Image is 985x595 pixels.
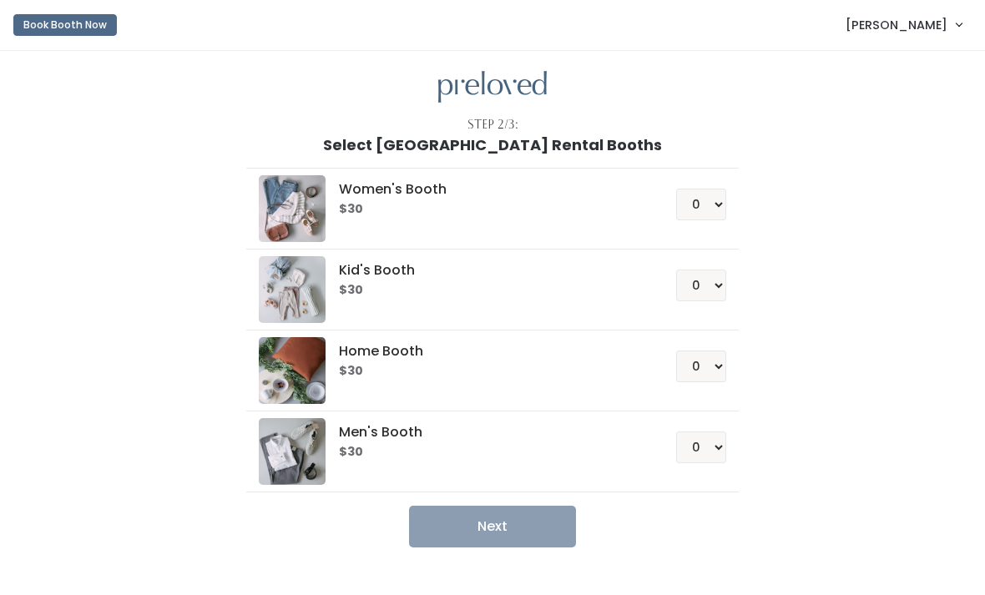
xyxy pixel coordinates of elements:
img: preloved logo [438,71,547,103]
img: preloved logo [259,256,326,323]
h6: $30 [339,365,635,378]
img: preloved logo [259,337,326,404]
h5: Kid's Booth [339,263,635,278]
h5: Home Booth [339,344,635,359]
a: Book Booth Now [13,7,117,43]
span: [PERSON_NAME] [846,16,947,34]
img: preloved logo [259,418,326,485]
button: Next [409,506,576,547]
h5: Men's Booth [339,425,635,440]
h6: $30 [339,284,635,297]
div: Step 2/3: [467,116,518,134]
h1: Select [GEOGRAPHIC_DATA] Rental Booths [323,137,662,154]
img: preloved logo [259,175,326,242]
h6: $30 [339,446,635,459]
h5: Women's Booth [339,182,635,197]
button: Book Booth Now [13,14,117,36]
a: [PERSON_NAME] [829,7,978,43]
h6: $30 [339,203,635,216]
